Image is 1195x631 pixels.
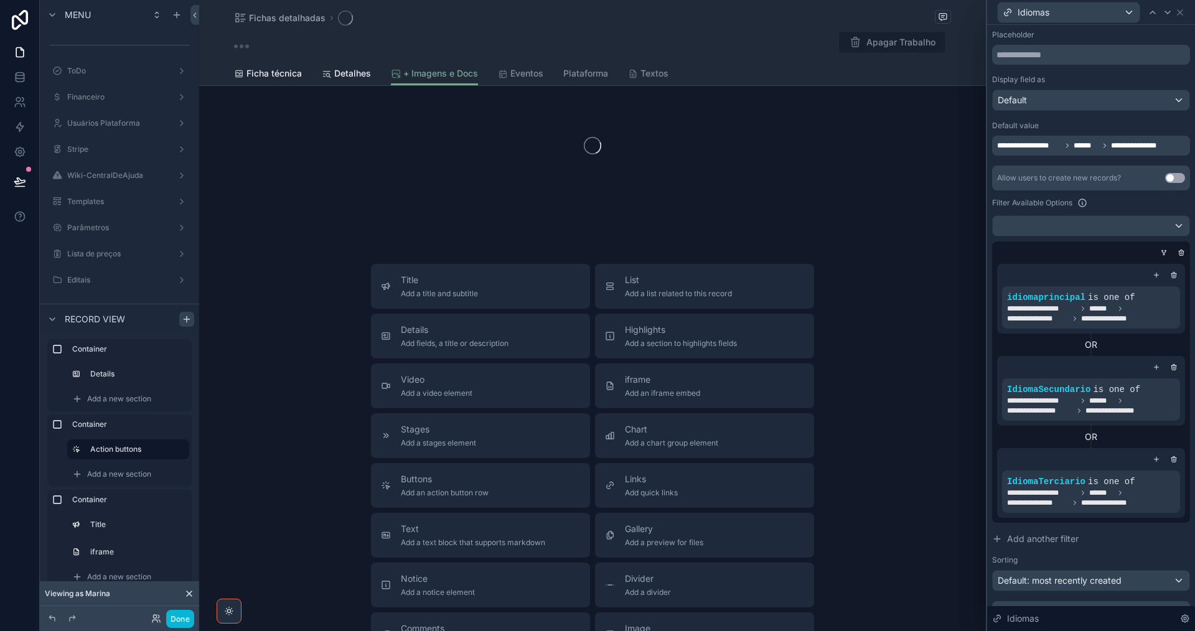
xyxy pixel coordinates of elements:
[67,92,172,102] label: Financeiro
[45,589,110,599] span: Viewing as Marina
[992,555,1018,565] label: Sorting
[47,166,192,185] a: Wiki-CentralDeAjuda
[403,67,478,80] span: + Imagens e Docs
[625,373,700,386] span: iframe
[371,413,590,458] button: StagesAdd a stages element
[166,610,194,628] button: Done
[371,314,590,358] button: DetailsAdd fields, a title or description
[47,244,192,264] a: Lista de preços
[992,90,1190,111] button: Default
[595,513,814,558] button: GalleryAdd a preview for files
[625,488,678,498] span: Add quick links
[997,2,1140,23] button: Idiomas
[997,431,1185,443] div: OR
[563,67,608,80] span: Plataforma
[401,473,489,485] span: Buttons
[625,388,700,398] span: Add an iframe embed
[1007,533,1079,545] span: Add another filter
[249,12,326,24] span: Fichas detalhadas
[87,469,151,479] span: Add a new section
[371,513,590,558] button: TextAdd a text block that supports markdown
[90,369,184,379] label: Details
[401,523,545,535] span: Text
[401,289,478,299] span: Add a title and subtitle
[625,473,678,485] span: Links
[401,438,476,448] span: Add a stages element
[67,144,172,154] label: Stripe
[401,274,478,286] span: Title
[67,66,172,76] label: ToDo
[595,563,814,607] button: DividerAdd a divider
[401,587,475,597] span: Add a notice element
[47,113,192,133] a: Usuários Plataforma
[640,67,668,80] span: Textos
[998,94,1027,106] span: Default
[595,264,814,309] button: ListAdd a list related to this record
[40,334,199,586] div: scrollable content
[510,67,543,80] span: Eventos
[401,324,508,336] span: Details
[401,538,545,548] span: Add a text block that supports markdown
[47,192,192,212] a: Templates
[625,573,671,585] span: Divider
[563,62,608,87] a: Plataforma
[234,62,302,87] a: Ficha técnica
[997,339,1185,351] div: OR
[1007,385,1090,395] span: IdiomaSecundario
[625,538,703,548] span: Add a preview for files
[65,9,91,21] span: Menu
[47,270,192,290] a: Editais
[997,173,1121,183] div: Allow users to create new records?
[992,528,1190,550] button: Add another filter
[625,438,718,448] span: Add a chart group element
[87,394,151,404] span: Add a new section
[401,423,476,436] span: Stages
[595,314,814,358] button: HighlightsAdd a section to highlights fields
[625,324,737,336] span: Highlights
[992,198,1072,208] label: Filter Available Options
[401,388,472,398] span: Add a video element
[401,373,472,386] span: Video
[1093,385,1140,395] span: is one of
[401,488,489,498] span: Add an action button row
[246,67,302,80] span: Ficha técnica
[47,139,192,159] a: Stripe
[1088,292,1135,302] span: is one of
[371,363,590,408] button: VideoAdd a video element
[625,289,732,299] span: Add a list related to this record
[401,573,475,585] span: Notice
[992,75,1045,85] label: Display field as
[47,218,192,238] a: Parâmetros
[625,423,718,436] span: Chart
[67,118,172,128] label: Usuários Plataforma
[371,563,590,607] button: NoticeAdd a notice element
[595,413,814,458] button: ChartAdd a chart group element
[90,444,179,454] label: Action buttons
[1007,477,1085,487] span: IdiomaTerciario
[1007,292,1085,302] span: idiomaprincipal
[67,223,172,233] label: Parâmetros
[498,62,543,87] a: Eventos
[67,197,172,207] label: Templates
[47,87,192,107] a: Financeiro
[65,313,125,325] span: Record view
[625,274,732,286] span: List
[992,570,1190,591] button: Default: most recently created
[998,575,1122,586] span: Default: most recently created
[72,344,187,354] label: Container
[1088,477,1135,487] span: is one of
[322,62,371,87] a: Detalhes
[47,61,192,81] a: ToDo
[67,275,172,285] label: Editais
[625,339,737,348] span: Add a section to highlights fields
[992,121,1039,131] label: Default value
[595,463,814,508] button: LinksAdd quick links
[391,62,478,86] a: + Imagens e Docs
[90,547,184,557] label: iframe
[72,495,187,505] label: Container
[67,171,172,180] label: Wiki-CentralDeAjuda
[87,572,151,582] span: Add a new section
[371,264,590,309] button: TitleAdd a title and subtitle
[625,523,703,535] span: Gallery
[1007,612,1039,625] span: Idiomas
